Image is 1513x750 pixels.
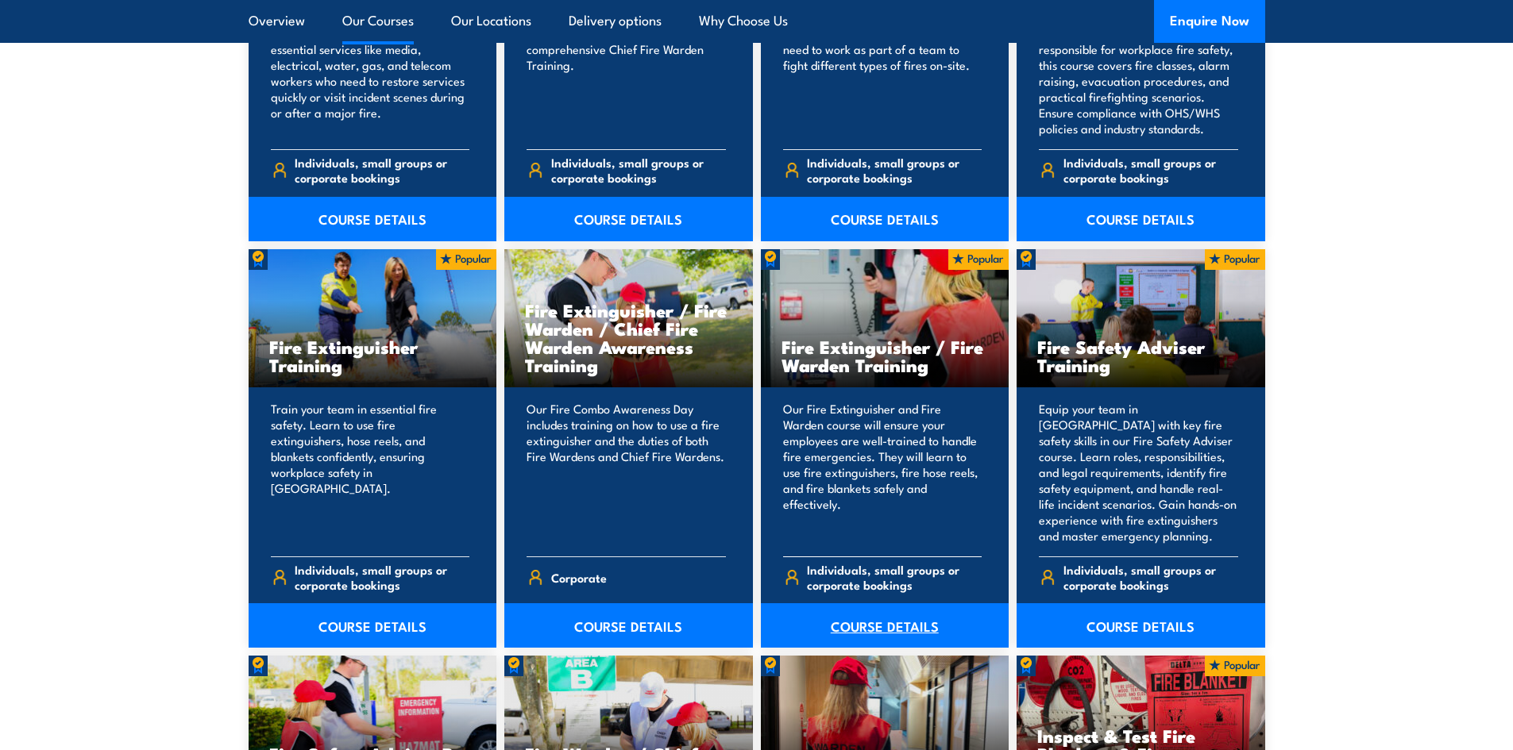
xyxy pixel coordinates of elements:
a: COURSE DETAILS [504,603,753,648]
p: Our Fire Extinguisher and Fire Warden course will ensure your employees are well-trained to handl... [783,401,982,544]
a: COURSE DETAILS [249,603,497,648]
a: COURSE DETAILS [761,197,1009,241]
a: COURSE DETAILS [249,197,497,241]
span: Individuals, small groups or corporate bookings [295,562,469,592]
span: Individuals, small groups or corporate bookings [807,155,982,185]
p: Our Fire Combo Awareness Day includes training on how to use a fire extinguisher and the duties o... [527,401,726,544]
h3: Fire Safety Adviser Training [1037,337,1245,374]
span: Individuals, small groups or corporate bookings [1063,562,1238,592]
span: Individuals, small groups or corporate bookings [807,562,982,592]
a: COURSE DETAILS [504,197,753,241]
a: COURSE DETAILS [1017,197,1265,241]
span: Individuals, small groups or corporate bookings [295,155,469,185]
p: Equip your team in [GEOGRAPHIC_DATA] with key fire safety skills in our Fire Safety Adviser cours... [1039,401,1238,544]
span: Individuals, small groups or corporate bookings [1063,155,1238,185]
a: COURSE DETAILS [761,603,1009,648]
h3: Fire Extinguisher Training [269,337,477,374]
a: COURSE DETAILS [1017,603,1265,648]
span: Individuals, small groups or corporate bookings [551,155,726,185]
h3: Fire Extinguisher / Fire Warden Training [782,337,989,374]
span: Corporate [551,565,607,590]
p: Train your team in essential fire safety. Learn to use fire extinguishers, hose reels, and blanke... [271,401,470,544]
h3: Fire Extinguisher / Fire Warden / Chief Fire Warden Awareness Training [525,301,732,374]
